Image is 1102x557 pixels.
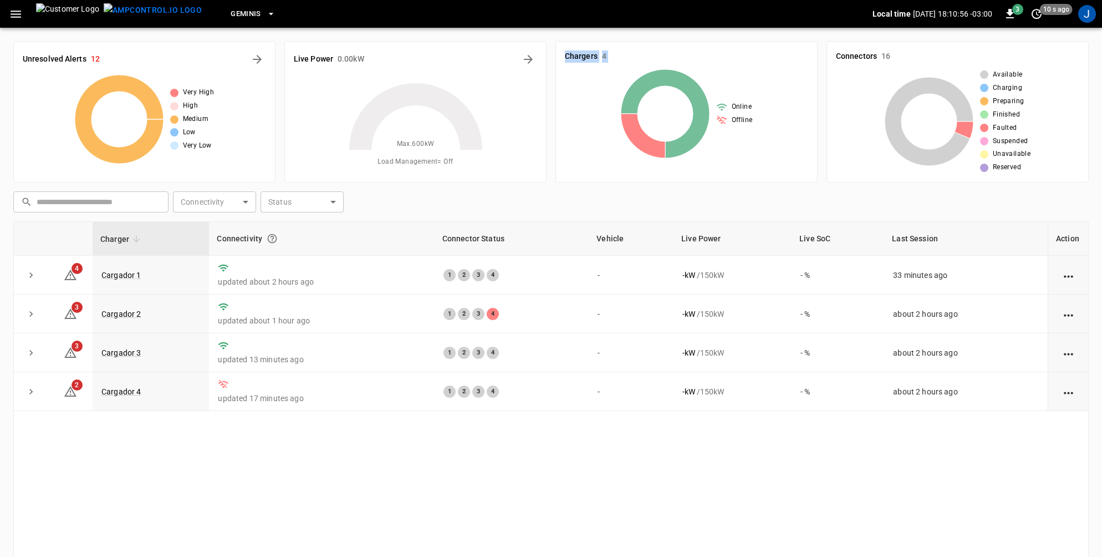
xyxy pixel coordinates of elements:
[443,386,456,398] div: 1
[682,308,783,320] div: / 150 kW
[472,386,484,398] div: 3
[487,386,499,398] div: 4
[1078,5,1096,23] div: profile-icon
[218,276,425,287] p: updated about 2 hours ago
[682,386,783,397] div: / 150 kW
[64,270,77,278] a: 4
[589,333,674,372] td: -
[36,3,99,24] img: Customer Logo
[1040,4,1073,15] span: 10 s ago
[72,302,83,313] span: 3
[884,333,1048,372] td: about 2 hours ago
[23,53,86,65] h6: Unresolved Alerts
[472,308,484,320] div: 3
[23,383,39,400] button: expand row
[100,232,144,246] span: Charger
[674,222,792,256] th: Live Power
[377,156,453,168] span: Load Management = Off
[589,222,674,256] th: Vehicle
[1062,386,1075,397] div: action cell options
[23,345,39,361] button: expand row
[589,295,674,333] td: -
[218,393,425,404] p: updated 17 minutes ago
[565,50,598,63] h6: Chargers
[472,269,484,281] div: 3
[443,308,456,320] div: 1
[294,53,333,65] h6: Live Power
[91,53,100,65] h6: 12
[231,8,261,21] span: Geminis
[993,83,1022,94] span: Charging
[472,347,484,359] div: 3
[101,348,141,357] a: Cargador 3
[101,271,141,280] a: Cargador 1
[993,136,1028,147] span: Suspended
[993,69,1023,80] span: Available
[792,256,884,295] td: - %
[397,139,435,150] span: Max. 600 kW
[1062,270,1075,281] div: action cell options
[458,269,470,281] div: 2
[183,127,196,138] span: Low
[792,372,884,411] td: - %
[993,123,1017,134] span: Faulted
[1048,222,1088,256] th: Action
[104,3,202,17] img: ampcontrol.io logo
[64,387,77,396] a: 2
[682,308,695,320] p: - kW
[338,53,364,65] h6: 0.00 kW
[1062,347,1075,358] div: action cell options
[836,50,877,63] h6: Connectors
[183,140,212,151] span: Very Low
[443,347,456,359] div: 1
[23,306,39,322] button: expand row
[884,295,1048,333] td: about 2 hours ago
[487,347,499,359] div: 4
[682,270,695,281] p: - kW
[732,115,753,126] span: Offline
[873,8,911,19] p: Local time
[732,102,752,113] span: Online
[64,308,77,317] a: 3
[23,267,39,283] button: expand row
[589,372,674,411] td: -
[443,269,456,281] div: 1
[913,8,992,19] p: [DATE] 18:10:56 -03:00
[1012,4,1023,15] span: 3
[487,269,499,281] div: 4
[218,354,425,365] p: updated 13 minutes ago
[458,386,470,398] div: 2
[248,50,266,68] button: All Alerts
[881,50,890,63] h6: 16
[993,96,1024,107] span: Preparing
[262,229,282,249] button: Connection between the charger and our software.
[183,114,208,125] span: Medium
[589,256,674,295] td: -
[1028,5,1045,23] button: set refresh interval
[993,109,1020,120] span: Finished
[884,222,1048,256] th: Last Session
[792,295,884,333] td: - %
[884,372,1048,411] td: about 2 hours ago
[792,333,884,372] td: - %
[183,87,215,98] span: Very High
[72,263,83,274] span: 4
[458,308,470,320] div: 2
[72,379,83,391] span: 2
[217,229,426,249] div: Connectivity
[884,256,1048,295] td: 33 minutes ago
[101,310,141,318] a: Cargador 2
[435,222,589,256] th: Connector Status
[1062,308,1075,320] div: action cell options
[682,347,783,358] div: / 150 kW
[993,162,1021,173] span: Reserved
[682,270,783,281] div: / 150 kW
[993,149,1030,160] span: Unavailable
[682,347,695,358] p: - kW
[519,50,537,68] button: Energy Overview
[64,348,77,357] a: 3
[101,387,141,396] a: Cargador 4
[602,50,606,63] h6: 4
[218,315,425,326] p: updated about 1 hour ago
[792,222,884,256] th: Live SoC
